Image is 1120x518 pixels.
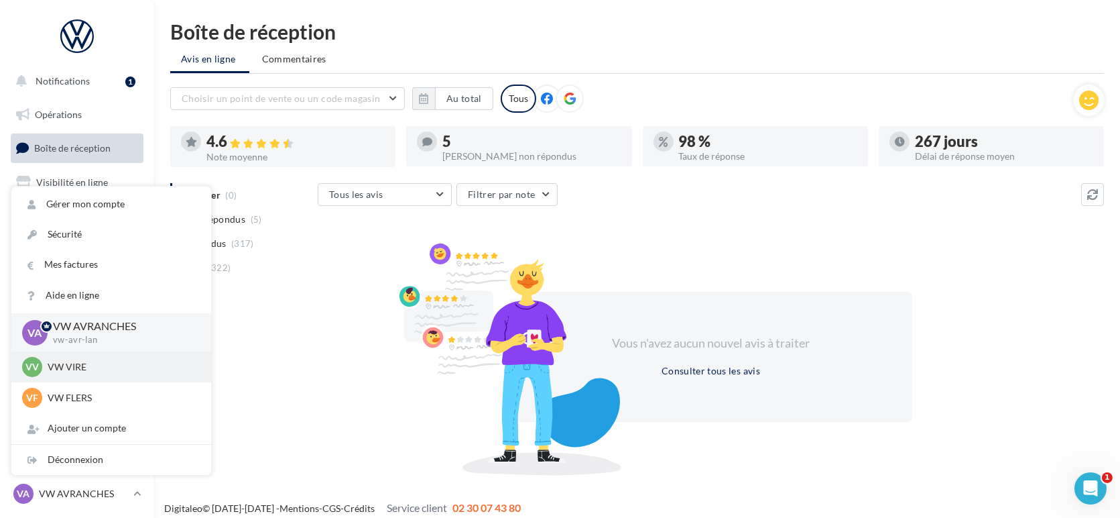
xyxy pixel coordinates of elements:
[170,21,1104,42] div: Boîte de réception
[48,360,195,374] p: VW VIRE
[39,487,128,501] p: VW AVRANCHES
[279,503,319,514] a: Mentions
[442,152,621,161] div: [PERSON_NAME] non répondus
[48,391,195,405] p: VW FLERS
[11,280,211,311] a: Aide en ligne
[208,262,231,273] span: (322)
[26,391,38,405] span: VF
[318,183,452,206] button: Tous les avis
[329,189,383,200] span: Tous les avis
[8,134,146,162] a: Boîte de réception
[679,134,857,149] div: 98 %
[262,52,326,66] span: Commentaires
[8,335,146,374] a: PLV et print personnalisable
[53,319,190,334] p: VW AVRANCHES
[8,380,146,419] a: Campagnes DataOnDemand
[28,325,42,340] span: VA
[36,176,108,188] span: Visibilité en ligne
[8,202,146,230] a: Campagnes
[442,134,621,149] div: 5
[170,87,405,110] button: Choisir un point de vente ou un code magasin
[8,101,146,129] a: Opérations
[456,183,558,206] button: Filtrer par note
[1102,472,1113,483] span: 1
[8,302,146,330] a: Calendrier
[11,250,211,280] a: Mes factures
[11,219,211,250] a: Sécurité
[11,189,211,219] a: Gérer mon compte
[8,235,146,263] a: Contacts
[1074,472,1107,505] iframe: Intercom live chat
[412,87,493,110] button: Au total
[36,75,90,87] span: Notifications
[183,213,245,226] span: Non répondus
[53,334,190,346] p: vw-avr-lan
[501,85,536,113] div: Tous
[35,109,82,120] span: Opérations
[656,363,765,379] button: Consulter tous les avis
[344,503,375,514] a: Crédits
[8,168,146,197] a: Visibilité en ligne
[206,152,385,162] div: Note moyenne
[251,214,262,225] span: (5)
[17,487,30,501] span: VA
[387,501,447,514] span: Service client
[8,268,146,297] a: Médiathèque
[322,503,340,514] a: CGS
[34,142,111,154] span: Boîte de réception
[596,335,826,352] div: Vous n'avez aucun nouvel avis à traiter
[452,501,521,514] span: 02 30 07 43 80
[206,134,385,150] div: 4.6
[231,238,254,249] span: (317)
[164,503,202,514] a: Digitaleo
[8,67,141,95] button: Notifications 1
[11,481,143,507] a: VA VW AVRANCHES
[679,152,857,161] div: Taux de réponse
[25,360,39,374] span: VV
[435,87,493,110] button: Au total
[125,76,135,87] div: 1
[915,152,1093,161] div: Délai de réponse moyen
[11,445,211,475] div: Déconnexion
[11,413,211,444] div: Ajouter un compte
[915,134,1093,149] div: 267 jours
[182,93,380,104] span: Choisir un point de vente ou un code magasin
[164,503,521,514] span: © [DATE]-[DATE] - - -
